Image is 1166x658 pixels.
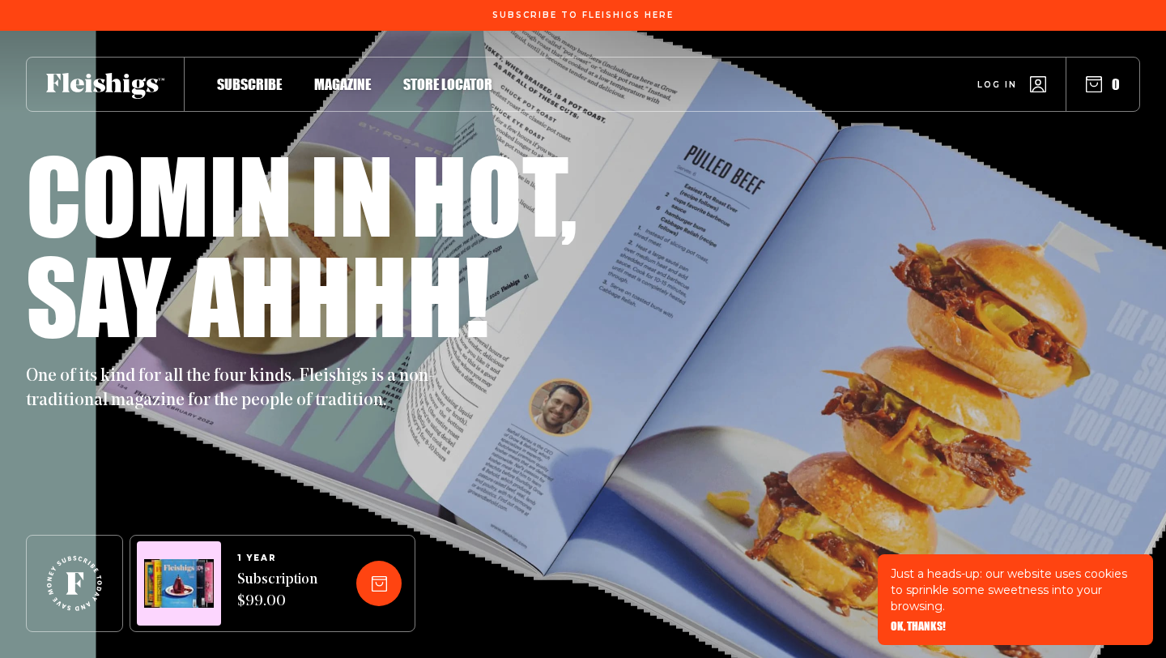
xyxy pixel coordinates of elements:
a: Subscribe To Fleishigs Here [489,11,677,19]
span: 1 YEAR [237,553,317,563]
span: Subscription $99.00 [237,570,317,613]
button: OK, THANKS! [891,621,946,632]
span: Log in [977,79,1017,91]
a: Subscribe [217,73,282,95]
h1: Comin in hot, [26,144,577,245]
a: Store locator [403,73,492,95]
span: Subscribe [217,75,282,93]
span: Store locator [403,75,492,93]
p: Just a heads-up: our website uses cookies to sprinkle some sweetness into your browsing. [891,566,1140,614]
a: 1 YEARSubscription $99.00 [237,553,317,613]
button: 0 [1086,75,1120,93]
img: Magazines image [144,559,214,609]
p: One of its kind for all the four kinds. Fleishigs is a non-traditional magazine for the people of... [26,365,447,413]
h1: Say ahhhh! [26,245,490,345]
a: Log in [977,76,1046,92]
span: Subscribe To Fleishigs Here [492,11,674,20]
